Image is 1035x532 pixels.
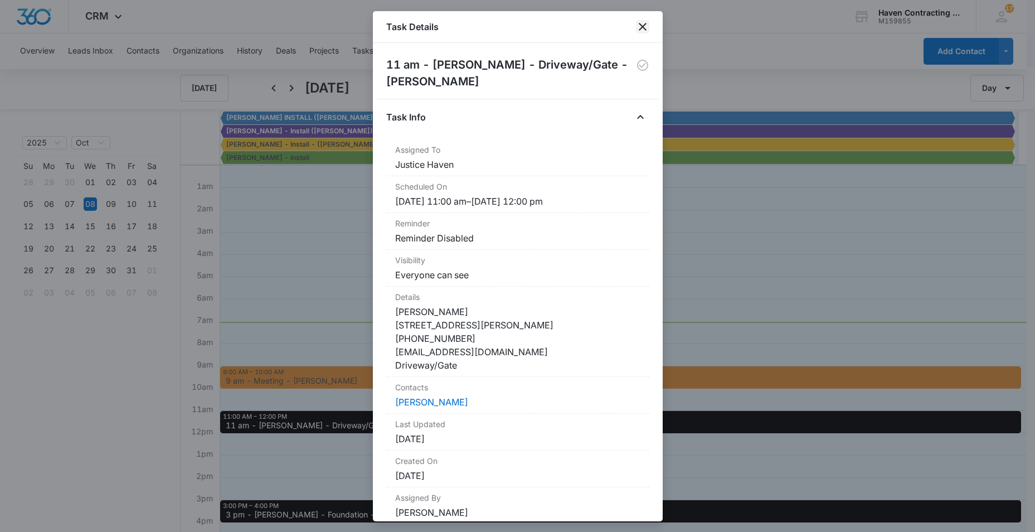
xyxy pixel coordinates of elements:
[395,506,640,519] dd: [PERSON_NAME]
[386,110,426,124] h4: Task Info
[395,492,640,504] dt: Assigned By
[395,217,640,229] dt: Reminder
[386,56,636,90] h2: 11 am - [PERSON_NAME] - Driveway/Gate - [PERSON_NAME]
[395,195,640,208] dd: [DATE] 11:00 am – [DATE] 12:00 pm
[395,158,640,171] dd: Justice Haven
[386,250,649,287] div: VisibilityEveryone can see
[395,455,640,467] dt: Created On
[395,268,640,282] dd: Everyone can see
[395,254,640,266] dt: Visibility
[395,305,640,372] dd: [PERSON_NAME] [STREET_ADDRESS][PERSON_NAME] [PHONE_NUMBER] [EMAIL_ADDRESS][DOMAIN_NAME] Driveway/...
[386,139,649,176] div: Assigned ToJustice Haven
[395,418,640,430] dt: Last Updated
[386,377,649,414] div: Contacts[PERSON_NAME]
[386,287,649,377] div: Details[PERSON_NAME] [STREET_ADDRESS][PERSON_NAME] [PHONE_NUMBER] [EMAIL_ADDRESS][DOMAIN_NAME] Dr...
[386,487,649,524] div: Assigned By[PERSON_NAME]
[395,144,640,156] dt: Assigned To
[386,213,649,250] div: ReminderReminder Disabled
[395,432,640,446] dd: [DATE]
[395,381,640,393] dt: Contacts
[395,231,640,245] dd: Reminder Disabled
[395,291,640,303] dt: Details
[395,396,468,408] a: [PERSON_NAME]
[386,451,649,487] div: Created On[DATE]
[386,176,649,213] div: Scheduled On[DATE] 11:00 am–[DATE] 12:00 pm
[395,181,640,192] dt: Scheduled On
[386,20,439,33] h1: Task Details
[395,469,640,482] dd: [DATE]
[631,108,649,126] button: Close
[386,414,649,451] div: Last Updated[DATE]
[636,20,649,33] button: close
